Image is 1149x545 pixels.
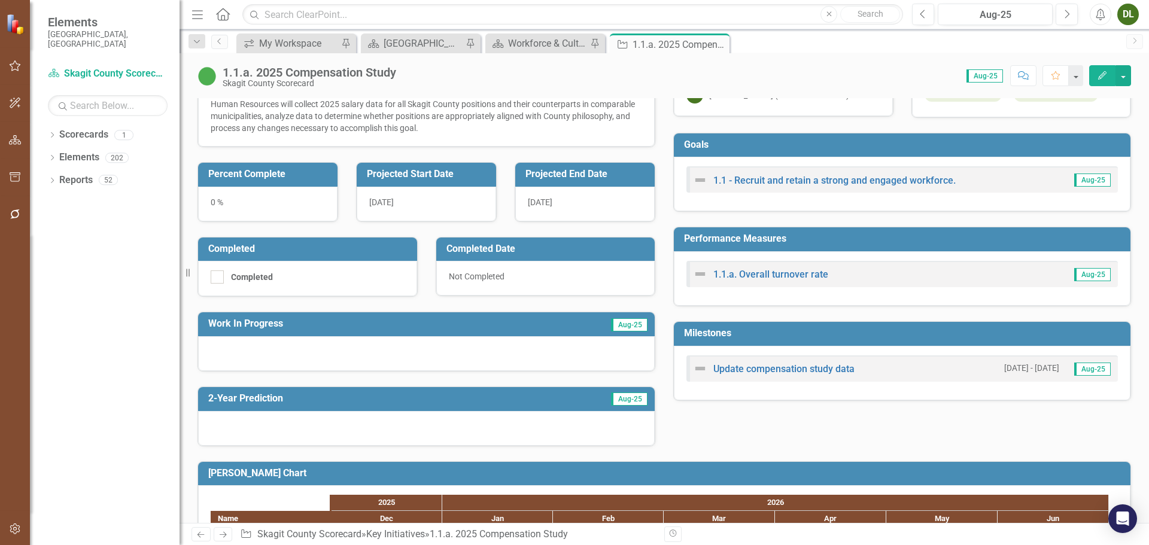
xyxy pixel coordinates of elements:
div: Workforce & Culture (KFA 1) Measure Dashboard [508,36,587,51]
img: Not Defined [693,267,707,281]
div: 1.1.a. 2025 Compensation Study [430,528,568,540]
div: 1.1.a. 2025 Compensation Study [223,66,396,79]
div: » » [240,528,655,541]
span: Aug-25 [1074,173,1111,187]
div: [GEOGRAPHIC_DATA] Page [384,36,463,51]
input: Search ClearPoint... [242,4,903,25]
div: Feb [553,511,664,526]
a: Workforce & Culture (KFA 1) Measure Dashboard [488,36,587,51]
h3: Completed [208,243,411,254]
div: 2025 [332,495,442,510]
h3: Projected Start Date [367,169,490,179]
div: 202 [105,153,129,163]
span: Aug-25 [611,392,648,406]
a: Scorecards [59,128,108,142]
a: Skagit County Scorecard [257,528,361,540]
h3: Work In Progress [208,318,501,329]
span: Elements [48,15,168,29]
span: [DATE] [369,197,394,207]
h3: Completed Date [446,243,649,254]
h3: Milestones [684,328,1124,339]
div: 1 [114,130,133,140]
small: [DATE] - [DATE] [1004,363,1059,374]
img: ClearPoint Strategy [6,14,27,35]
div: Jan [442,511,553,526]
img: On Target [197,66,217,86]
a: Skagit County Scorecard [48,67,168,81]
span: Aug-25 [1074,268,1111,281]
div: 0 % [198,187,338,221]
div: Dec [332,511,442,526]
button: DL [1117,4,1139,25]
div: May [886,511,998,526]
a: My Workspace [239,36,338,51]
div: Jun [998,511,1109,526]
h3: 2-Year Prediction [208,393,501,404]
span: [DATE] [528,197,552,207]
img: Not Defined [693,173,707,187]
a: Key Initiatives [366,528,425,540]
div: Open Intercom Messenger [1108,504,1137,533]
div: 2026 [442,495,1109,510]
span: Search [858,9,883,19]
p: Human Resources will collect 2025 salary data for all Skagit County positions and their counterpa... [211,98,642,134]
span: Aug-25 [966,69,1003,83]
div: Name [211,511,330,526]
div: 1.1.a. 2025 Compensation Study [633,37,727,52]
div: Not Completed [436,261,655,296]
a: [GEOGRAPHIC_DATA] Page [364,36,463,51]
div: Mar [664,511,775,526]
img: Not Defined [693,361,707,376]
h3: Performance Measures [684,233,1124,244]
div: Apr [775,511,886,526]
span: Aug-25 [1074,363,1111,376]
h3: Percent Complete [208,169,332,179]
h3: [PERSON_NAME] Chart [208,468,1124,479]
a: 1.1 - Recruit and retain a strong and engaged workforce. [713,175,956,186]
small: [GEOGRAPHIC_DATA], [GEOGRAPHIC_DATA] [48,29,168,49]
div: 52 [99,175,118,185]
div: Aug-25 [942,8,1048,22]
a: Reports [59,173,93,187]
div: Skagit County Scorecard [223,79,396,88]
button: Search [840,6,900,23]
span: Aug-25 [611,318,648,331]
a: Elements [59,151,99,165]
a: 1.1.a. Overall turnover rate [713,269,828,280]
button: Aug-25 [938,4,1053,25]
div: My Workspace [259,36,338,51]
input: Search Below... [48,95,168,116]
h3: Goals [684,139,1124,150]
a: Update compensation study data [713,363,855,375]
h3: Projected End Date [525,169,649,179]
